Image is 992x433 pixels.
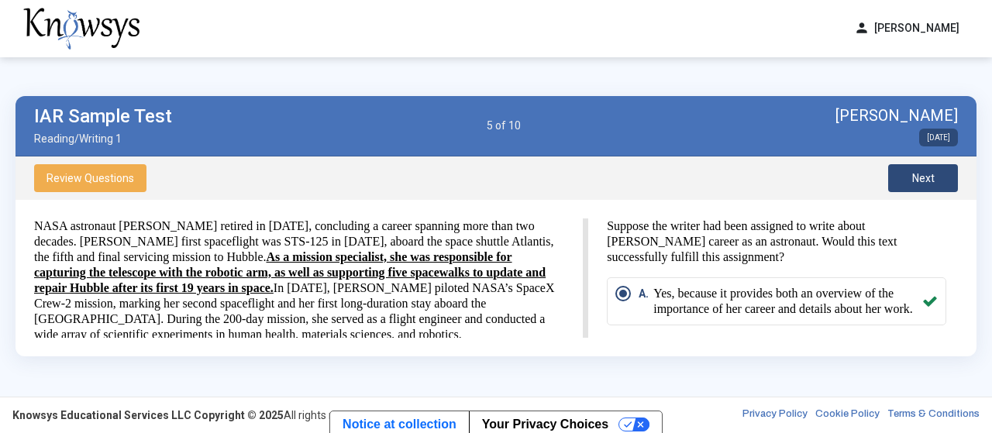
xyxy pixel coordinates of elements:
[34,106,172,126] label: IAR Sample Test
[607,218,946,265] p: Suppose the writer had been assigned to write about [PERSON_NAME] career as an astronaut. Would t...
[639,286,653,317] span: A.
[34,250,546,294] strong: As a mission specialist, she was responsible for capturing the telescope with the robotic arm, as...
[888,164,958,192] button: Next
[919,129,958,146] span: [DATE]
[887,407,980,423] a: Terms & Conditions
[34,164,146,192] button: Review Questions
[815,407,880,423] a: Cookie Policy
[854,20,870,36] span: person
[12,407,374,423] div: All rights reserved.
[34,218,564,342] p: NASA astronaut [PERSON_NAME] retired in [DATE], concluding a career spanning more than two decade...
[46,172,134,184] span: Review Questions
[23,8,139,50] img: knowsys-logo.png
[12,409,284,421] strong: Knowsys Educational Services LLC Copyright © 2025
[34,132,172,145] span: Reading/Writing 1
[912,172,935,184] span: Next
[742,407,808,423] a: Privacy Policy
[845,15,969,41] button: person[PERSON_NAME]
[835,105,958,125] label: [PERSON_NAME]
[653,286,922,317] p: Yes, because it provides both an overview of the importance of her career and details about her w...
[487,119,521,132] span: 5 of 10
